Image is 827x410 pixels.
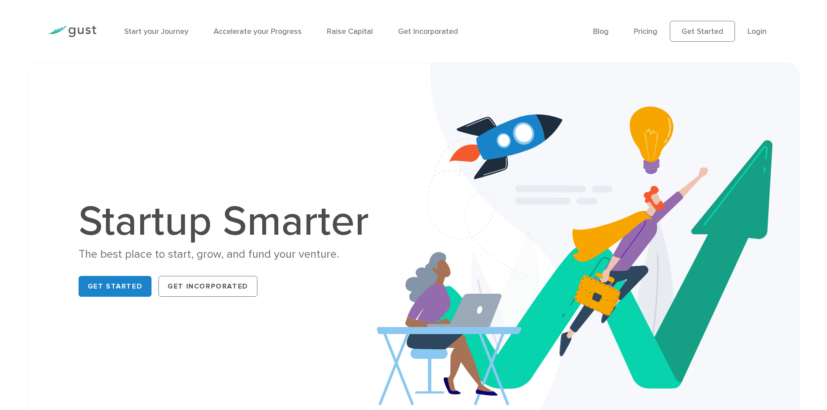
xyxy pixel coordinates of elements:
a: Start your Journey [124,27,188,36]
img: Gust Logo [48,26,96,37]
a: Blog [593,27,609,36]
a: Get Incorporated [398,27,458,36]
a: Get Started [79,276,152,297]
a: Raise Capital [327,27,373,36]
a: Get Started [670,21,735,42]
a: Get Incorporated [158,276,257,297]
a: Login [748,27,767,36]
h1: Startup Smarter [79,201,378,243]
a: Accelerate your Progress [214,27,302,36]
a: Pricing [634,27,657,36]
div: The best place to start, grow, and fund your venture. [79,247,378,262]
